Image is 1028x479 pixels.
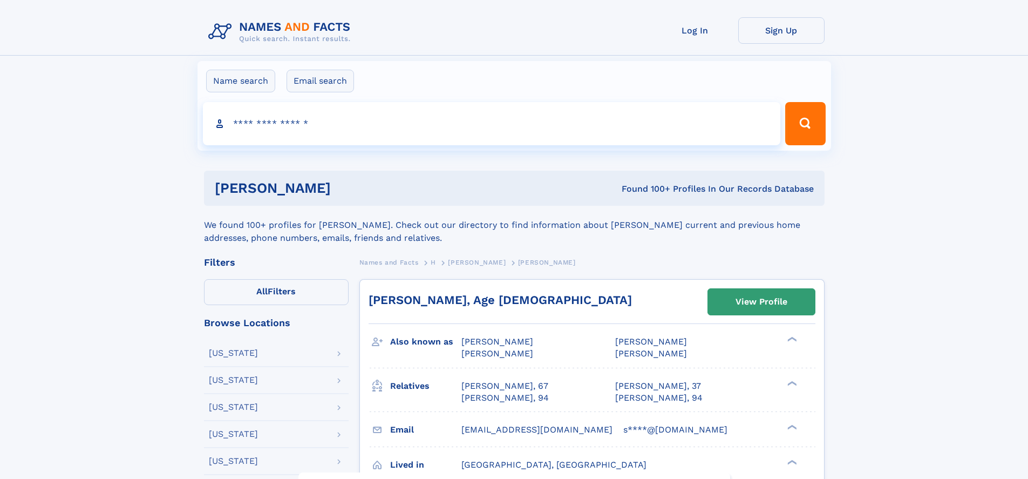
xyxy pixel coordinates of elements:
[785,380,798,387] div: ❯
[615,392,703,404] a: [PERSON_NAME], 94
[206,70,275,92] label: Name search
[738,17,825,44] a: Sign Up
[461,380,548,392] a: [PERSON_NAME], 67
[461,336,533,347] span: [PERSON_NAME]
[390,333,461,351] h3: Also known as
[204,318,349,328] div: Browse Locations
[431,255,436,269] a: H
[390,377,461,395] h3: Relatives
[209,349,258,357] div: [US_STATE]
[461,460,646,470] span: [GEOGRAPHIC_DATA], [GEOGRAPHIC_DATA]
[209,403,258,411] div: [US_STATE]
[209,430,258,438] div: [US_STATE]
[785,336,798,343] div: ❯
[287,70,354,92] label: Email search
[431,259,436,266] span: H
[390,456,461,474] h3: Lived in
[461,348,533,359] span: [PERSON_NAME]
[369,293,632,307] a: [PERSON_NAME], Age [DEMOGRAPHIC_DATA]
[461,424,612,435] span: [EMAIL_ADDRESS][DOMAIN_NAME]
[204,206,825,245] div: We found 100+ profiles for [PERSON_NAME]. Check out our directory to find information about [PERS...
[215,181,476,195] h1: [PERSON_NAME]
[615,348,687,359] span: [PERSON_NAME]
[209,457,258,465] div: [US_STATE]
[204,279,349,305] label: Filters
[359,255,419,269] a: Names and Facts
[204,17,359,46] img: Logo Names and Facts
[256,286,268,296] span: All
[785,102,825,145] button: Search Button
[652,17,738,44] a: Log In
[209,376,258,384] div: [US_STATE]
[785,458,798,465] div: ❯
[461,392,549,404] a: [PERSON_NAME], 94
[615,336,687,347] span: [PERSON_NAME]
[476,183,814,195] div: Found 100+ Profiles In Our Records Database
[448,259,506,266] span: [PERSON_NAME]
[708,289,815,315] a: View Profile
[615,380,701,392] a: [PERSON_NAME], 37
[518,259,576,266] span: [PERSON_NAME]
[203,102,781,145] input: search input
[448,255,506,269] a: [PERSON_NAME]
[785,423,798,430] div: ❯
[390,421,461,439] h3: Email
[204,258,349,267] div: Filters
[736,289,787,314] div: View Profile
